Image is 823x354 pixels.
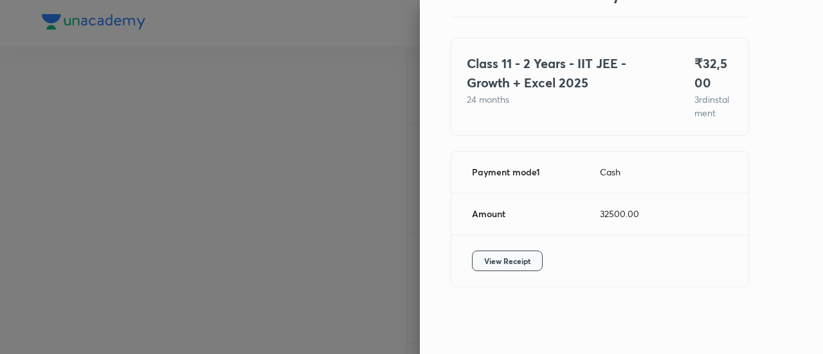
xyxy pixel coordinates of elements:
div: Amount [472,209,600,219]
span: View Receipt [484,254,530,267]
button: View Receipt [472,251,543,271]
p: 3 rd instalment [694,93,733,119]
h4: Class 11 - 2 Years - IIT JEE - Growth + Excel 2025 [467,54,664,93]
div: Cash [600,167,728,177]
div: Payment mode 1 [472,167,600,177]
div: 32500.00 [600,209,728,219]
h4: ₹ 32,500 [694,54,733,93]
p: 24 months [467,93,664,106]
